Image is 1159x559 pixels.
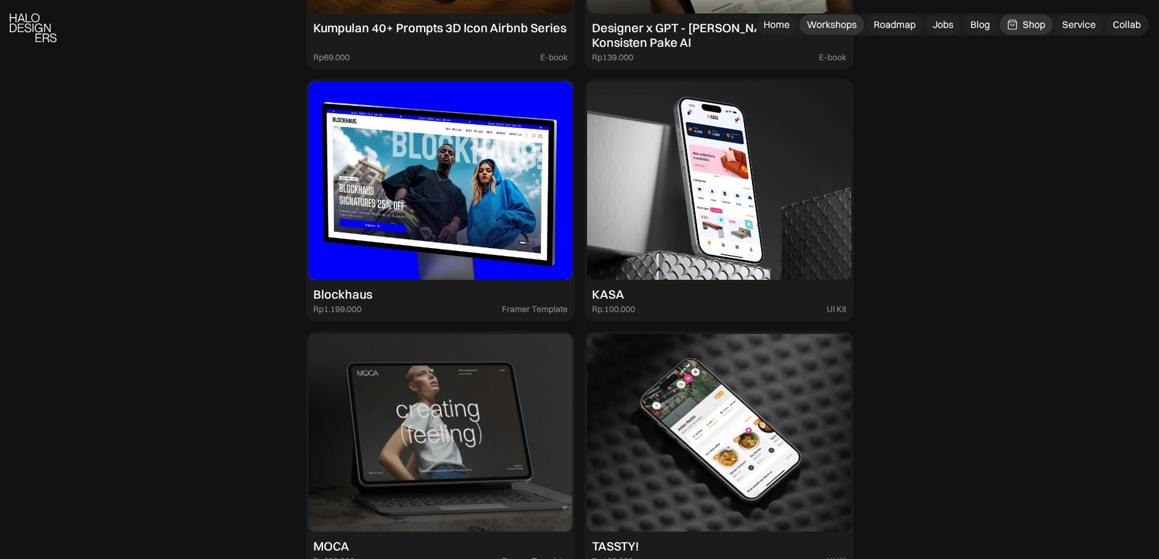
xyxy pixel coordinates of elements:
div: Rp.100.000 [592,304,635,314]
div: Collab [1113,18,1141,31]
div: Rp139.000 [592,52,633,63]
div: E-book [819,52,846,63]
a: Shop [1000,15,1053,35]
div: UI Kit [827,304,846,314]
div: Framer Template [502,304,568,314]
div: Shop [1023,18,1045,31]
div: Designer x GPT - [PERSON_NAME] Gambar Konsisten Pake AI [592,21,846,50]
a: BlockhausRp1.199.000Framer Template [306,79,575,321]
a: Blog [963,15,997,35]
div: Roadmap [874,18,916,31]
a: Service [1055,15,1103,35]
div: Service [1062,18,1096,31]
div: Blockhaus [313,287,372,302]
div: Workshops [807,18,857,31]
div: Kumpulan 40+ Prompts 3D Icon Airbnb Series [313,21,566,35]
a: Collab [1105,15,1148,35]
div: Rp69.000 [313,52,350,63]
a: KASARp.100.000UI Kit [585,79,854,321]
a: Jobs [925,15,961,35]
a: Roadmap [866,15,923,35]
div: Home [764,18,790,31]
div: Jobs [933,18,953,31]
a: Workshops [799,15,864,35]
div: KASA [592,287,624,302]
div: E-book [540,52,568,63]
div: Rp1.199.000 [313,304,361,314]
a: Home [756,15,797,35]
div: MOCA [313,539,349,554]
div: TASSTY! [592,539,639,554]
div: Blog [970,18,990,31]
